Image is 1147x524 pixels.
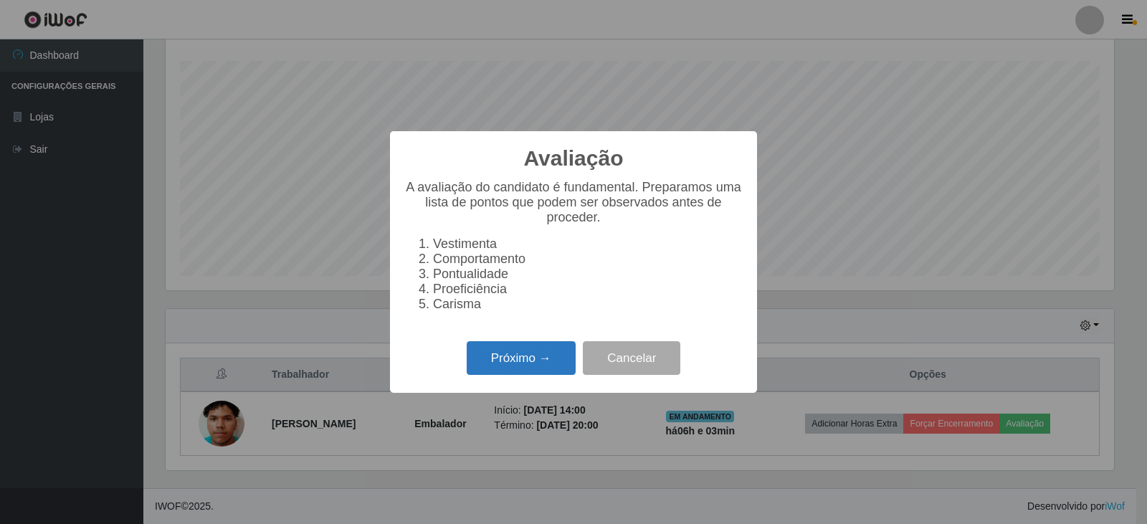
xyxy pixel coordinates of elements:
[583,341,680,375] button: Cancelar
[433,267,743,282] li: Pontualidade
[433,252,743,267] li: Comportamento
[433,297,743,312] li: Carisma
[433,237,743,252] li: Vestimenta
[433,282,743,297] li: Proeficiência
[524,146,624,171] h2: Avaliação
[404,180,743,225] p: A avaliação do candidato é fundamental. Preparamos uma lista de pontos que podem ser observados a...
[467,341,576,375] button: Próximo →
